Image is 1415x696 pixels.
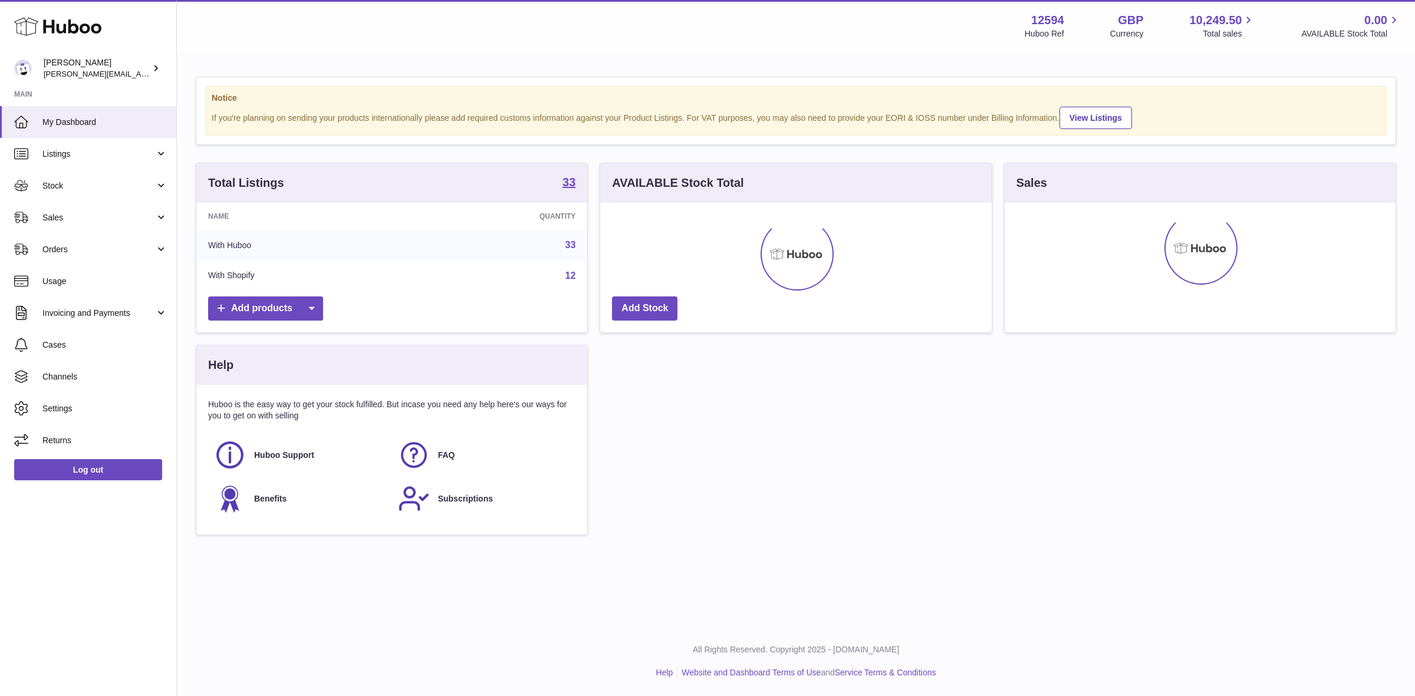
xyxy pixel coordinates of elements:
[214,483,386,514] a: Benefits
[42,371,167,382] span: Channels
[1016,175,1047,191] h3: Sales
[196,203,407,230] th: Name
[1025,28,1064,39] div: Huboo Ref
[212,93,1380,104] strong: Notice
[565,240,576,250] a: 33
[212,105,1380,129] div: If you're planning on sending your products internationally please add required customs informati...
[1110,28,1144,39] div: Currency
[42,180,155,192] span: Stock
[42,244,155,255] span: Orders
[196,230,407,260] td: With Huboo
[612,175,743,191] h3: AVAILABLE Stock Total
[438,493,493,504] span: Subscriptions
[565,271,576,281] a: 12
[1301,28,1401,39] span: AVAILABLE Stock Total
[1189,12,1255,39] a: 10,249.50 Total sales
[254,450,314,461] span: Huboo Support
[186,644,1406,655] p: All Rights Reserved. Copyright 2025 - [DOMAIN_NAME]
[208,296,323,321] a: Add products
[14,459,162,480] a: Log out
[196,260,407,291] td: With Shopify
[398,439,570,471] a: FAQ
[214,439,386,471] a: Huboo Support
[407,203,588,230] th: Quantity
[1118,12,1143,28] strong: GBP
[42,276,167,287] span: Usage
[656,668,673,677] a: Help
[44,69,236,78] span: [PERSON_NAME][EMAIL_ADDRESS][DOMAIN_NAME]
[398,483,570,514] a: Subscriptions
[682,668,821,677] a: Website and Dashboard Terms of Use
[42,212,155,223] span: Sales
[1301,12,1401,39] a: 0.00 AVAILABLE Stock Total
[562,176,575,190] a: 33
[562,176,575,188] strong: 33
[1031,12,1064,28] strong: 12594
[1059,107,1132,129] a: View Listings
[42,149,155,160] span: Listings
[438,450,455,461] span: FAQ
[208,175,284,191] h3: Total Listings
[14,60,32,77] img: owen@wearemakewaves.com
[1203,28,1255,39] span: Total sales
[42,435,167,446] span: Returns
[208,399,575,421] p: Huboo is the easy way to get your stock fulfilled. But incase you need any help here's our ways f...
[42,117,167,128] span: My Dashboard
[612,296,677,321] a: Add Stock
[835,668,936,677] a: Service Terms & Conditions
[1364,12,1387,28] span: 0.00
[208,357,233,373] h3: Help
[677,667,936,678] li: and
[42,339,167,351] span: Cases
[44,57,150,80] div: [PERSON_NAME]
[1189,12,1242,28] span: 10,249.50
[254,493,287,504] span: Benefits
[42,403,167,414] span: Settings
[42,308,155,319] span: Invoicing and Payments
